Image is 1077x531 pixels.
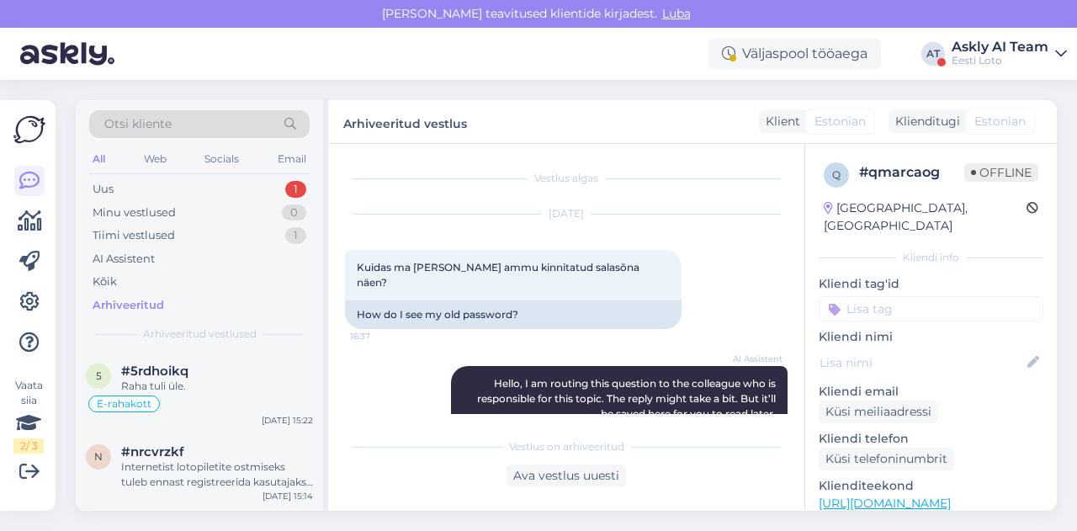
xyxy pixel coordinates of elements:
div: Küsi meiliaadressi [819,401,938,423]
span: Luba [657,6,696,21]
span: n [94,450,103,463]
label: Arhiveeritud vestlus [343,110,467,133]
p: Kliendi nimi [819,328,1043,346]
span: 16:37 [350,330,413,342]
div: 0 [282,204,306,221]
p: Klienditeekond [819,477,1043,495]
span: Hello, I am routing this question to the colleague who is responsible for this topic. The reply m... [477,377,778,420]
div: [DATE] 15:14 [263,490,313,502]
div: How do I see my old password? [345,300,682,329]
span: 5 [96,369,102,382]
div: Küsi telefoninumbrit [819,448,954,470]
div: 2 / 3 [13,438,44,454]
div: [DATE] 15:22 [262,414,313,427]
div: Kõik [93,273,117,290]
div: Väljaspool tööaega [708,39,881,69]
span: #nrcvrzkf [121,444,184,459]
div: [GEOGRAPHIC_DATA], [GEOGRAPHIC_DATA] [824,199,1027,235]
div: Askly AI Team [952,40,1048,54]
div: Vaata siia [13,378,44,454]
div: Vestlus algas [345,171,788,186]
div: Tiimi vestlused [93,227,175,244]
p: Kliendi tag'id [819,275,1043,293]
div: Raha tuli üle. [121,379,313,394]
input: Lisa nimi [820,353,1024,372]
span: Estonian [814,113,866,130]
p: Kliendi telefon [819,430,1043,448]
div: Klienditugi [889,113,960,130]
img: Askly Logo [13,114,45,146]
a: Askly AI TeamEesti Loto [952,40,1067,67]
div: Ava vestlus uuesti [507,465,626,487]
div: Email [274,148,310,170]
div: Uus [93,181,114,198]
span: Arhiveeritud vestlused [143,327,257,342]
span: Offline [964,163,1038,182]
span: AI Assistent [719,353,783,365]
span: Estonian [974,113,1026,130]
div: Minu vestlused [93,204,176,221]
div: # qmarcaog [859,162,964,183]
div: All [89,148,109,170]
span: E-rahakott [97,399,151,409]
span: q [832,168,841,181]
div: Internetist lotopiletite ostmiseks tuleb ennast registreerida kasutajaks Eesti Loto kodulehel [DO... [121,459,313,490]
div: Klient [759,113,800,130]
span: Vestlus on arhiveeritud [509,439,624,454]
div: Eesti Loto [952,54,1048,67]
span: Kuidas ma [PERSON_NAME] ammu kinnitatud salasõna näen? [357,261,642,289]
div: AI Assistent [93,251,155,268]
div: [DATE] [345,206,788,221]
div: Socials [201,148,242,170]
p: Kliendi email [819,383,1043,401]
div: AT [921,42,945,66]
div: Kliendi info [819,250,1043,265]
span: #5rdhoikq [121,364,188,379]
div: 1 [285,227,306,244]
a: [URL][DOMAIN_NAME] [819,496,951,511]
div: Web [141,148,170,170]
span: Otsi kliente [104,115,172,133]
div: Arhiveeritud [93,297,164,314]
div: 1 [285,181,306,198]
input: Lisa tag [819,296,1043,321]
